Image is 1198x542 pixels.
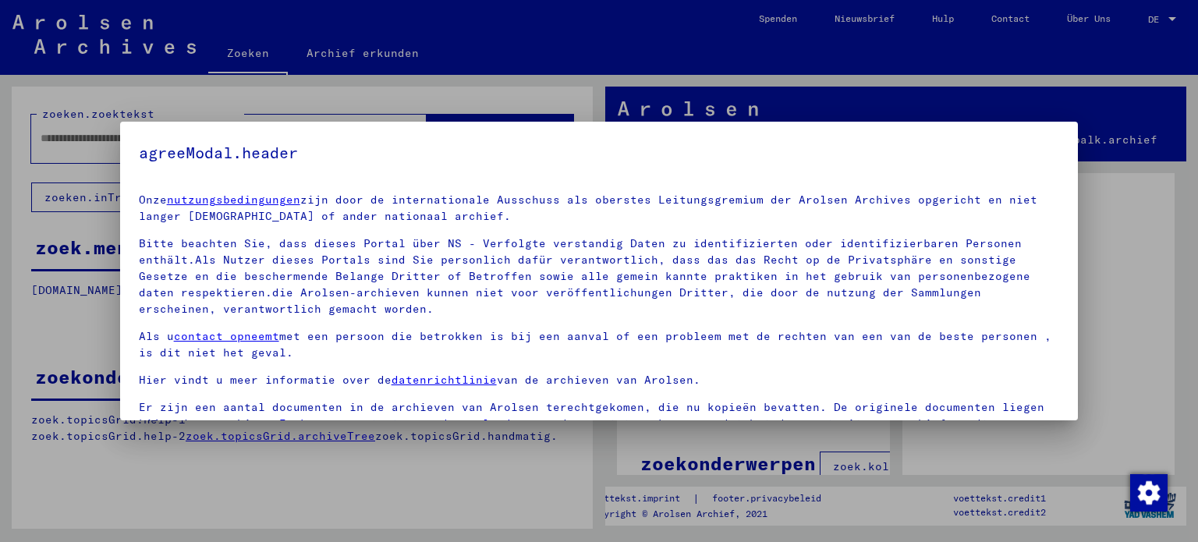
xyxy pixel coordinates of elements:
[167,193,300,207] a: nutzungsbedingungen
[497,373,700,387] font: van de archieven van Arolsen.
[139,193,167,207] font: Onze
[139,143,298,162] font: agreeModal.header
[139,193,1037,223] font: zijn door de internationale Ausschuss als oberstes Leitungsgremium der Arolsen Archives opgericht...
[174,329,279,343] a: contact opneemt
[139,373,392,387] font: Hier vindt u meer informatie over de
[392,373,497,387] a: datenrichtlinie
[139,329,174,343] font: Als u
[139,236,1030,316] font: Bitte beachten Sie, dass dieses Portal über NS - Verfolgte verstandig Daten zu identifizierten od...
[1130,474,1168,512] img: Zustimmung ändern
[139,416,988,447] font: een ​​document te maken, voordat het document uit ons archief wordt verkregen.
[139,400,1044,430] font: Er zijn een aantal documenten in de archieven van Arolsen terechtgekomen, die nu kopieën bevatten...
[279,416,532,430] a: Er kunnen contacten worden gelegd om
[139,329,1051,360] font: met een persoon die betrokken is bij een aanval of een probleem met de rechten van een van de bes...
